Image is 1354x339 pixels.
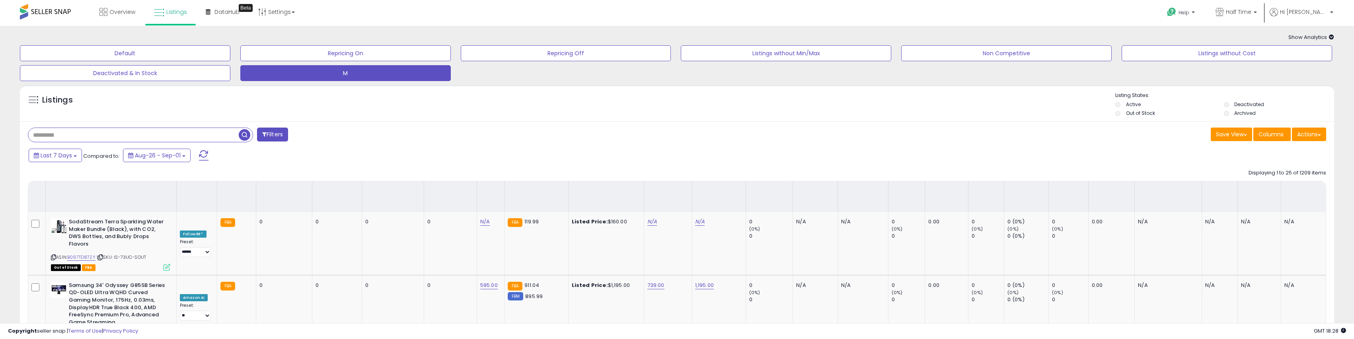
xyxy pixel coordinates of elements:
div: N/A [1138,282,1196,289]
button: Deactivated & In Stock [20,65,230,81]
div: 0.00 [1092,282,1129,289]
div: 0 [892,218,925,225]
span: 119.99 [524,218,539,225]
div: N/A [796,282,832,289]
small: (0%) [1007,226,1019,232]
button: Repricing Off [461,45,671,61]
p: Listing States: [1115,92,1334,99]
button: Actions [1292,128,1326,141]
div: 0 [316,218,356,225]
div: $1,195.00 [572,282,638,289]
small: FBA [220,218,235,227]
b: Samsung 34' Odyssey G85SB Series QD-OLED Ultra WQHD Curved Gaming Monitor, 175Hz, 0.03ms, Display... [69,282,166,335]
a: 739.00 [647,281,664,289]
b: SodaStream Terra Sparkling Water Maker Bundle (Black), with CO2, DWS Bottles, and Bubly Drops Fla... [69,218,166,250]
div: N/A [796,218,832,225]
i: Get Help [1167,7,1177,17]
div: Displaying 1 to 25 of 1209 items [1249,169,1326,177]
button: Non Competitive [901,45,1112,61]
div: ASIN: [51,218,170,270]
button: Listings without Min/Max [681,45,891,61]
div: 0 [1052,296,1088,303]
div: 0 [427,282,471,289]
span: 895.99 [525,293,543,300]
div: 0 [1052,232,1088,240]
img: 41f+5X-JHmL._SL40_.jpg [51,218,67,234]
a: Hi [PERSON_NAME] [1270,8,1333,26]
small: (0%) [1007,289,1019,296]
div: Tooltip anchor [239,4,253,12]
span: All listings that are currently out of stock and unavailable for purchase on Amazon [51,264,81,271]
div: 0 [972,282,1004,289]
b: Listed Price: [572,218,608,225]
div: 0 [316,282,356,289]
a: Terms of Use [68,327,102,335]
strong: Copyright [8,327,37,335]
span: Help [1179,9,1189,16]
small: FBA [508,218,522,227]
button: Default [20,45,230,61]
small: (0%) [1052,226,1063,232]
button: Filters [257,128,288,141]
a: N/A [647,218,657,226]
div: 0 [1052,282,1088,289]
b: Listed Price: [572,281,608,289]
button: Aug-26 - Sep-01 [123,149,191,162]
div: N/A [1138,218,1196,225]
label: Deactivated [1234,101,1264,108]
div: 0 [749,296,793,303]
small: FBM [508,292,523,300]
small: FBA [508,282,522,291]
small: (0%) [1052,289,1063,296]
div: 0 [892,296,925,303]
span: Half Time [1226,8,1251,16]
small: (0%) [892,226,903,232]
div: seller snap | | [8,327,138,335]
img: 41V6mwzenQL._SL40_.jpg [51,282,67,298]
div: 0 (0%) [1007,282,1048,289]
label: Archived [1234,110,1256,116]
small: (0%) [972,226,983,232]
label: Active [1126,101,1141,108]
span: 2025-09-9 18:28 GMT [1314,327,1346,335]
div: 0 (0%) [1007,296,1048,303]
div: 0 [365,282,418,289]
span: | SKU: IS-73UC-SOUT [97,254,146,260]
div: 0 [972,218,1004,225]
div: 0 [749,232,793,240]
a: N/A [695,218,705,226]
div: N/A [841,218,882,225]
span: Overview [109,8,135,16]
div: 0 [427,218,471,225]
div: Amazon AI [180,294,208,301]
span: Compared to: [83,152,120,160]
div: Preset: [180,303,211,321]
button: Last 7 Days [29,149,82,162]
div: 0 [892,282,925,289]
a: 595.00 [480,281,498,289]
div: $160.00 [572,218,638,225]
div: 0 [1052,218,1088,225]
div: 0 [259,218,306,225]
div: 0.00 [1092,218,1129,225]
div: 0 (0%) [1007,232,1048,240]
small: FBA [220,282,235,291]
div: 0 [892,232,925,240]
div: N/A [1284,218,1320,225]
div: 0 [365,218,418,225]
button: Save View [1211,128,1252,141]
div: N/A [841,282,882,289]
div: 0 [259,282,306,289]
span: Aug-26 - Sep-01 [135,151,181,159]
div: N/A [1241,218,1275,225]
div: 0 [972,232,1004,240]
small: (0%) [972,289,983,296]
a: 1,195.00 [695,281,714,289]
div: Preset: [180,239,211,257]
div: N/A [1205,218,1231,225]
small: (0%) [892,289,903,296]
span: Show Analytics [1288,33,1334,41]
h5: Listings [42,95,73,106]
div: 0 [972,296,1004,303]
a: Help [1161,1,1203,26]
